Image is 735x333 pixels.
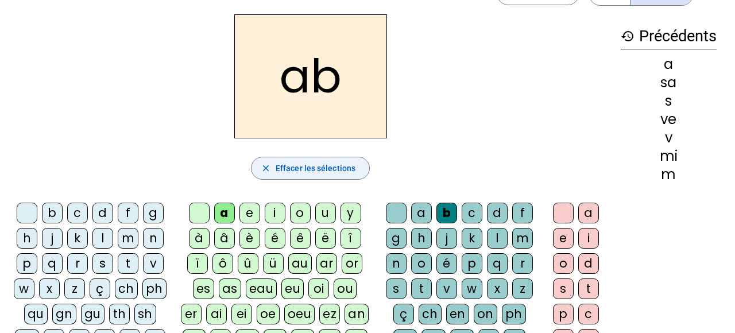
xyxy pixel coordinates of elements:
div: er [181,304,202,324]
div: g [143,203,164,223]
div: p [462,253,482,274]
div: ç [393,304,414,324]
div: oeu [284,304,315,324]
div: es [193,278,214,299]
div: gn [52,304,76,324]
div: r [67,253,88,274]
div: sa [621,76,717,90]
h2: ab [234,14,387,138]
h3: Précédents [621,24,717,49]
div: ë [315,228,336,249]
div: or [342,253,362,274]
div: ü [263,253,284,274]
div: k [67,228,88,249]
div: m [512,228,533,249]
div: ar [316,253,337,274]
div: o [553,253,574,274]
div: h [411,228,432,249]
div: r [512,253,533,274]
div: k [462,228,482,249]
div: ch [115,278,138,299]
div: ei [231,304,252,324]
div: o [411,253,432,274]
div: é [436,253,457,274]
div: mi [621,149,717,163]
div: y [341,203,361,223]
div: ez [319,304,340,324]
div: l [487,228,508,249]
div: v [143,253,164,274]
div: p [17,253,37,274]
div: ou [334,278,357,299]
div: i [578,228,599,249]
div: ph [142,278,167,299]
mat-icon: history [621,29,635,43]
div: m [621,168,717,181]
div: ç [90,278,110,299]
div: n [143,228,164,249]
div: v [621,131,717,145]
div: a [214,203,235,223]
div: gu [81,304,105,324]
div: t [578,278,599,299]
div: s [553,278,574,299]
div: e [553,228,574,249]
div: s [386,278,407,299]
div: u [315,203,336,223]
div: t [118,253,138,274]
div: j [42,228,63,249]
div: w [462,278,482,299]
div: ï [187,253,208,274]
div: z [512,278,533,299]
div: p [553,304,574,324]
div: â [214,228,235,249]
div: q [42,253,63,274]
div: v [436,278,457,299]
div: en [446,304,469,324]
div: j [436,228,457,249]
div: x [39,278,60,299]
div: d [92,203,113,223]
span: Effacer les sélections [276,161,355,175]
div: b [436,203,457,223]
div: b [42,203,63,223]
div: an [345,304,369,324]
div: û [238,253,258,274]
div: w [14,278,34,299]
div: z [64,278,85,299]
div: t [411,278,432,299]
div: th [109,304,130,324]
div: d [578,253,599,274]
div: s [92,253,113,274]
mat-icon: close [261,163,271,173]
div: î [341,228,361,249]
div: é [265,228,285,249]
div: oi [308,278,329,299]
div: i [265,203,285,223]
div: à [189,228,210,249]
div: eau [246,278,277,299]
div: n [386,253,407,274]
div: c [462,203,482,223]
div: on [474,304,497,324]
div: ê [290,228,311,249]
div: sh [134,304,156,324]
div: c [578,304,599,324]
div: q [487,253,508,274]
div: eu [281,278,304,299]
div: c [67,203,88,223]
div: e [239,203,260,223]
div: l [92,228,113,249]
div: oe [257,304,280,324]
div: ph [502,304,526,324]
div: m [118,228,138,249]
div: a [578,203,599,223]
div: x [487,278,508,299]
div: d [487,203,508,223]
div: ch [419,304,442,324]
div: as [219,278,241,299]
div: è [239,228,260,249]
div: ô [212,253,233,274]
div: ai [206,304,227,324]
div: h [17,228,37,249]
